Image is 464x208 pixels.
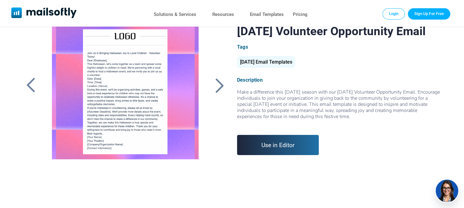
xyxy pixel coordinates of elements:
[237,24,441,38] h1: [DATE] Volunteer Opportunity Email
[237,89,441,126] div: Make a difference this [DATE] season with our [DATE] Volunteer Opportunity Email. Encourage indiv...
[250,10,284,19] a: Email Templates
[237,77,441,83] div: Description
[237,44,441,50] div: Tags
[237,56,295,68] div: [DATE] Email Templates
[154,10,196,19] a: Solutions & Services
[11,7,77,19] a: Mailsoftly
[383,8,405,19] a: Login
[212,10,234,19] a: Resources
[44,24,207,177] a: Halloween Volunteer Opportunity Email
[408,8,450,19] a: Trial
[212,77,227,93] a: Back
[23,77,38,93] a: Back
[237,61,295,64] a: [DATE] Email Templates
[237,135,319,155] a: Use in Editor
[293,10,308,19] a: Pricing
